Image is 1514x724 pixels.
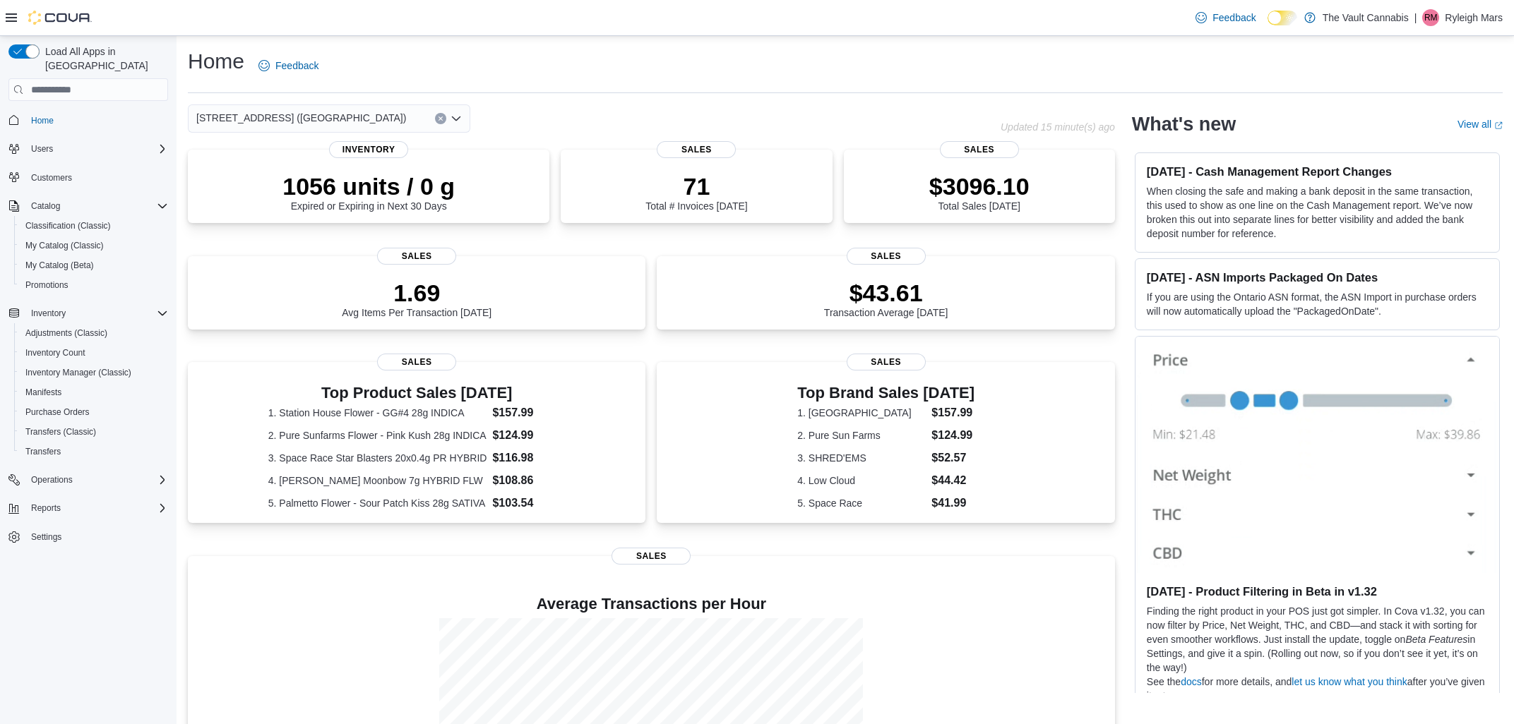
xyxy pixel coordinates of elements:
dd: $52.57 [931,450,974,466]
a: Home [25,112,59,129]
a: let us know what you think [1292,676,1407,687]
a: Feedback [253,52,324,80]
div: Transaction Average [DATE] [824,279,948,318]
p: The Vault Cannabis [1323,9,1409,26]
span: Reports [31,502,61,514]
span: Manifests [25,387,61,398]
dt: 4. [PERSON_NAME] Moonbow 7g HYBRID FLW [268,473,487,488]
dt: 5. Palmetto Flower - Sour Patch Kiss 28g SATIVA [268,496,487,510]
h3: [DATE] - Cash Management Report Changes [1147,164,1488,179]
span: Sales [377,248,456,265]
dd: $108.86 [492,472,565,489]
h4: Average Transactions per Hour [199,596,1104,613]
p: | [1414,9,1417,26]
span: Catalog [25,198,168,215]
span: Users [31,143,53,155]
a: Manifests [20,384,67,401]
span: RM [1424,9,1438,26]
dt: 5. Space Race [797,496,926,510]
button: Open list of options [451,113,462,124]
a: My Catalog (Beta) [20,257,100,274]
span: Operations [25,471,168,488]
a: Settings [25,529,67,545]
span: Users [25,140,168,157]
a: Feedback [1190,4,1261,32]
button: Inventory [25,305,71,322]
span: Manifests [20,384,168,401]
span: Inventory Count [25,347,85,358]
button: Transfers (Classic) [14,422,174,442]
span: Classification (Classic) [20,217,168,234]
button: Classification (Classic) [14,216,174,236]
span: Feedback [1212,11,1256,25]
span: Catalog [31,200,60,212]
button: Inventory Count [14,343,174,363]
span: Inventory [329,141,408,158]
span: My Catalog (Classic) [20,237,168,254]
a: Transfers (Classic) [20,423,102,440]
p: When closing the safe and making a bank deposit in the same transaction, this used to show as one... [1147,184,1488,241]
dt: 2. Pure Sun Farms [797,428,926,442]
dt: 1. [GEOGRAPHIC_DATA] [797,406,926,420]
span: Purchase Orders [25,406,90,418]
div: Total Sales [DATE] [929,172,1030,212]
span: Reports [25,500,168,517]
button: Customers [3,167,174,188]
span: Settings [25,528,168,545]
span: Sales [377,354,456,370]
dd: $157.99 [492,404,565,421]
a: Promotions [20,277,74,294]
div: Ryleigh Mars [1422,9,1439,26]
span: [STREET_ADDRESS] ([GEOGRAPHIC_DATA]) [196,109,406,126]
a: Purchase Orders [20,404,95,421]
span: Home [25,111,168,128]
p: 1.69 [342,279,491,307]
button: Catalog [3,196,174,216]
button: Transfers [14,442,174,461]
p: Ryleigh Mars [1445,9,1503,26]
button: Users [3,139,174,159]
input: Dark Mode [1268,11,1297,25]
span: Load All Apps in [GEOGRAPHIC_DATA] [40,44,168,73]
button: Catalog [25,198,66,215]
button: Home [3,109,174,130]
button: Reports [3,498,174,518]
span: Inventory Count [20,344,168,361]
a: My Catalog (Classic) [20,237,109,254]
span: Classification (Classic) [25,220,111,231]
span: Inventory [25,305,168,322]
em: Beta Features [1405,634,1467,645]
p: If you are using the Ontario ASN format, the ASN Import in purchase orders will now automatically... [1147,290,1488,318]
h3: [DATE] - Product Filtering in Beta in v1.32 [1147,584,1488,598]
span: Sales [657,141,736,158]
span: My Catalog (Beta) [20,257,168,274]
span: Sales [940,141,1019,158]
span: Adjustments (Classic) [20,325,168,342]
a: Customers [25,169,78,186]
button: My Catalog (Classic) [14,236,174,255]
span: Purchase Orders [20,404,168,421]
a: Inventory Manager (Classic) [20,364,137,381]
span: My Catalog (Beta) [25,260,94,271]
a: Inventory Count [20,344,91,361]
dt: 3. Space Race Star Blasters 20x0.4g PR HYBRID [268,451,487,465]
p: See the for more details, and after you’ve given it a try. [1147,675,1488,703]
dd: $116.98 [492,450,565,466]
span: Home [31,115,54,126]
dt: 4. Low Cloud [797,473,926,488]
p: 1056 units / 0 g [282,172,455,200]
dd: $157.99 [931,404,974,421]
img: Cova [28,11,92,25]
button: Adjustments (Classic) [14,323,174,343]
span: Inventory Manager (Classic) [20,364,168,381]
h3: Top Brand Sales [DATE] [797,385,974,402]
span: Inventory Manager (Classic) [25,367,131,378]
div: Expired or Expiring in Next 30 Days [282,172,455,212]
span: Customers [25,169,168,186]
h3: Top Product Sales [DATE] [268,385,566,402]
a: View allExternal link [1458,119,1503,130]
span: Transfers [20,443,168,460]
span: Sales [847,248,926,265]
dt: 2. Pure Sunfarms Flower - Pink Kush 28g INDICA [268,428,487,442]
